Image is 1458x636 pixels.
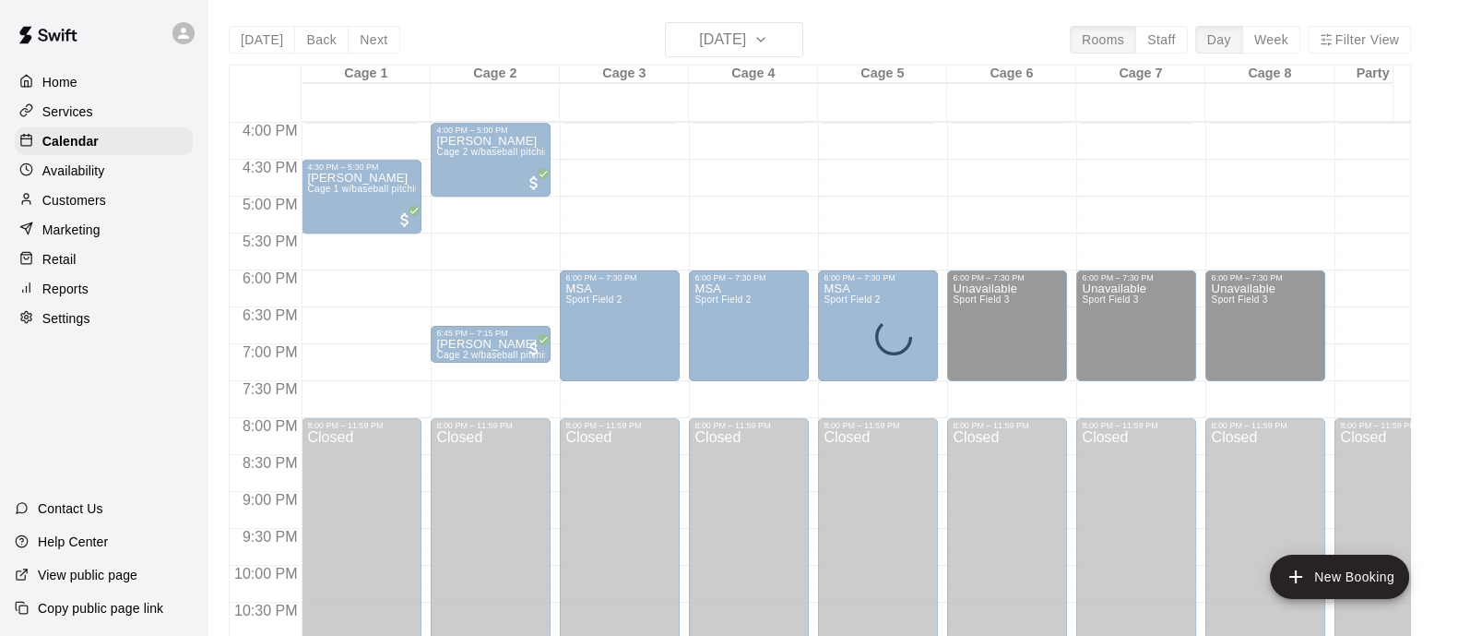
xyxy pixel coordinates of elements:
a: Settings [15,305,193,332]
span: 6:00 PM [238,270,302,286]
span: Sport Field 3 [953,294,1009,305]
span: All customers have paid [396,210,414,229]
div: 6:00 PM – 7:30 PM [1211,273,1320,282]
p: Home [42,73,77,91]
a: Reports [15,275,193,303]
div: Cage 4 [689,66,818,83]
p: Settings [42,309,90,328]
div: 6:00 PM – 7:30 PM: Unavailable [947,270,1067,381]
div: 8:00 PM – 11:59 PM [694,421,803,430]
button: add [1270,555,1409,599]
div: Cage 8 [1205,66,1334,83]
div: 8:00 PM – 11:59 PM [1340,421,1449,430]
p: Contact Us [38,499,103,518]
div: 4:30 PM – 5:30 PM [307,162,416,172]
a: Home [15,68,193,96]
p: Marketing [42,221,101,239]
a: Services [15,98,193,126]
span: 8:00 PM [238,418,302,434]
span: Sport Field 2 [824,294,880,305]
div: 6:00 PM – 7:30 PM: Unavailable [1076,270,1196,381]
div: 4:30 PM – 5:30 PM: Benjamin Stump [302,160,421,234]
div: 8:00 PM – 11:59 PM [824,421,932,430]
span: 10:00 PM [230,566,302,582]
div: 6:00 PM – 7:30 PM [694,273,803,282]
div: Cage 3 [560,66,689,83]
p: Calendar [42,132,99,150]
div: 8:00 PM – 11:59 PM [565,421,674,430]
span: 6:30 PM [238,307,302,323]
div: 6:00 PM – 7:30 PM [1082,273,1191,282]
div: 8:00 PM – 11:59 PM [953,421,1061,430]
span: 7:00 PM [238,344,302,360]
div: Cage 5 [818,66,947,83]
div: 6:00 PM – 7:30 PM [824,273,932,282]
span: Sport Field 2 [694,294,751,305]
a: Marketing [15,216,193,244]
div: 4:00 PM – 5:00 PM [436,126,545,135]
div: 8:00 PM – 11:59 PM [307,421,416,430]
p: Copy public page link [38,599,163,618]
div: 8:00 PM – 11:59 PM [1082,421,1191,430]
p: Reports [42,280,89,298]
span: 5:00 PM [238,197,302,212]
div: Cage 2 [431,66,560,83]
div: 8:00 PM – 11:59 PM [1211,421,1320,430]
span: 4:00 PM [238,123,302,138]
p: View public page [38,566,137,584]
div: 6:45 PM – 7:15 PM: Cage 2 w/baseball pitching machine [431,326,551,363]
div: 6:00 PM – 7:30 PM: MSA [560,270,680,381]
span: 4:30 PM [238,160,302,175]
span: 8:30 PM [238,455,302,471]
span: 7:30 PM [238,381,302,397]
div: 6:00 PM – 7:30 PM: MSA [818,270,938,381]
span: 5:30 PM [238,234,302,249]
p: Retail [42,250,77,269]
p: Customers [42,191,106,210]
div: 8:00 PM – 11:59 PM [436,421,545,430]
p: Help Center [38,533,108,551]
span: All customers have paid [525,340,543,358]
div: Cage 1 [302,66,431,83]
span: 9:00 PM [238,492,302,508]
div: 6:00 PM – 7:30 PM: Unavailable [1205,270,1325,381]
div: Cage 6 [947,66,1076,83]
p: Availability [42,162,105,180]
span: All customers have paid [525,174,543,192]
span: Sport Field 3 [1082,294,1138,305]
div: 6:00 PM – 7:30 PM [565,273,674,282]
p: Services [42,102,93,121]
div: Cage 7 [1076,66,1205,83]
div: 4:00 PM – 5:00 PM: Cage 2 w/baseball pitching machine [431,123,551,197]
span: Cage 2 w/baseball pitching machine [436,350,594,360]
a: Availability [15,157,193,185]
span: Sport Field 2 [565,294,622,305]
span: Cage 1 w/baseball pitching machine [307,184,465,194]
span: Cage 2 w/baseball pitching machine [436,147,594,157]
a: Customers [15,186,193,214]
span: 10:30 PM [230,603,302,618]
a: Calendar [15,127,193,155]
div: 6:00 PM – 7:30 PM [953,273,1061,282]
div: 6:00 PM – 7:30 PM: MSA [689,270,809,381]
div: 6:45 PM – 7:15 PM [436,329,545,338]
span: Sport Field 3 [1211,294,1267,305]
span: 9:30 PM [238,529,302,545]
a: Retail [15,246,193,273]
